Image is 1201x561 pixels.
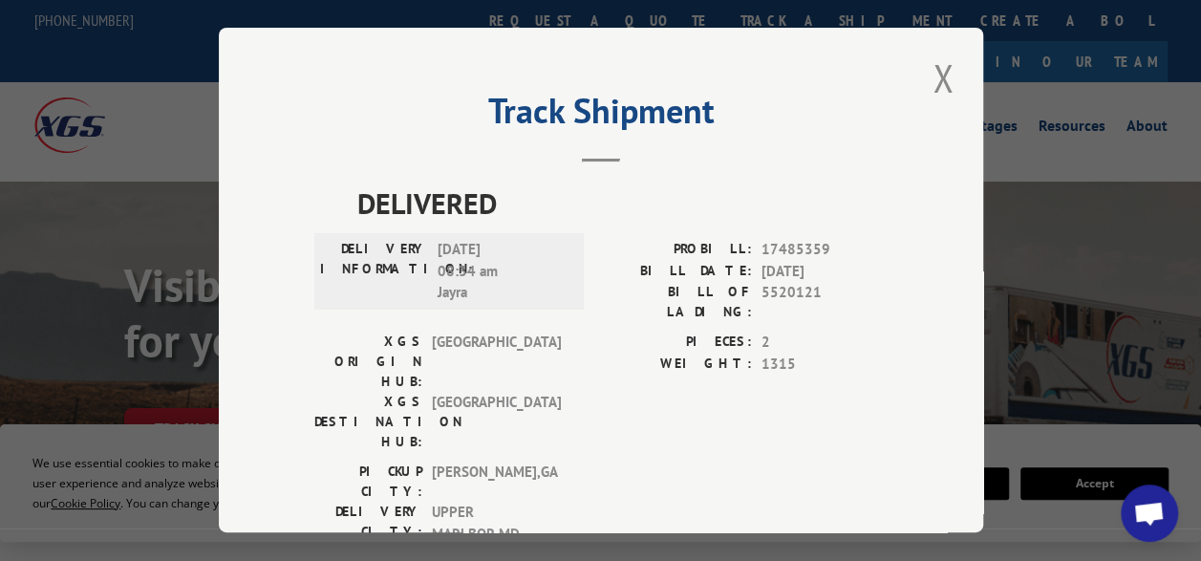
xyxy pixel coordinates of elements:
[314,462,422,502] label: PICKUP CITY:
[314,502,422,545] label: DELIVERY CITY:
[432,392,561,452] span: [GEOGRAPHIC_DATA]
[761,239,888,261] span: 17485359
[601,332,752,354] label: PIECES:
[761,354,888,376] span: 1315
[432,502,561,545] span: UPPER MARLBOR , MD
[314,97,888,134] h2: Track Shipment
[357,182,888,225] span: DELIVERED
[438,239,567,304] span: [DATE] 08:34 am Jayra
[601,354,752,376] label: WEIGHT:
[761,332,888,354] span: 2
[927,52,959,104] button: Close modal
[601,282,752,322] label: BILL OF LADING:
[432,332,561,392] span: [GEOGRAPHIC_DATA]
[761,282,888,322] span: 5520121
[761,261,888,283] span: [DATE]
[432,462,561,502] span: [PERSON_NAME] , GA
[314,332,422,392] label: XGS ORIGIN HUB:
[601,261,752,283] label: BILL DATE:
[1121,485,1178,542] a: Open chat
[601,239,752,261] label: PROBILL:
[314,392,422,452] label: XGS DESTINATION HUB:
[320,239,428,304] label: DELIVERY INFORMATION:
